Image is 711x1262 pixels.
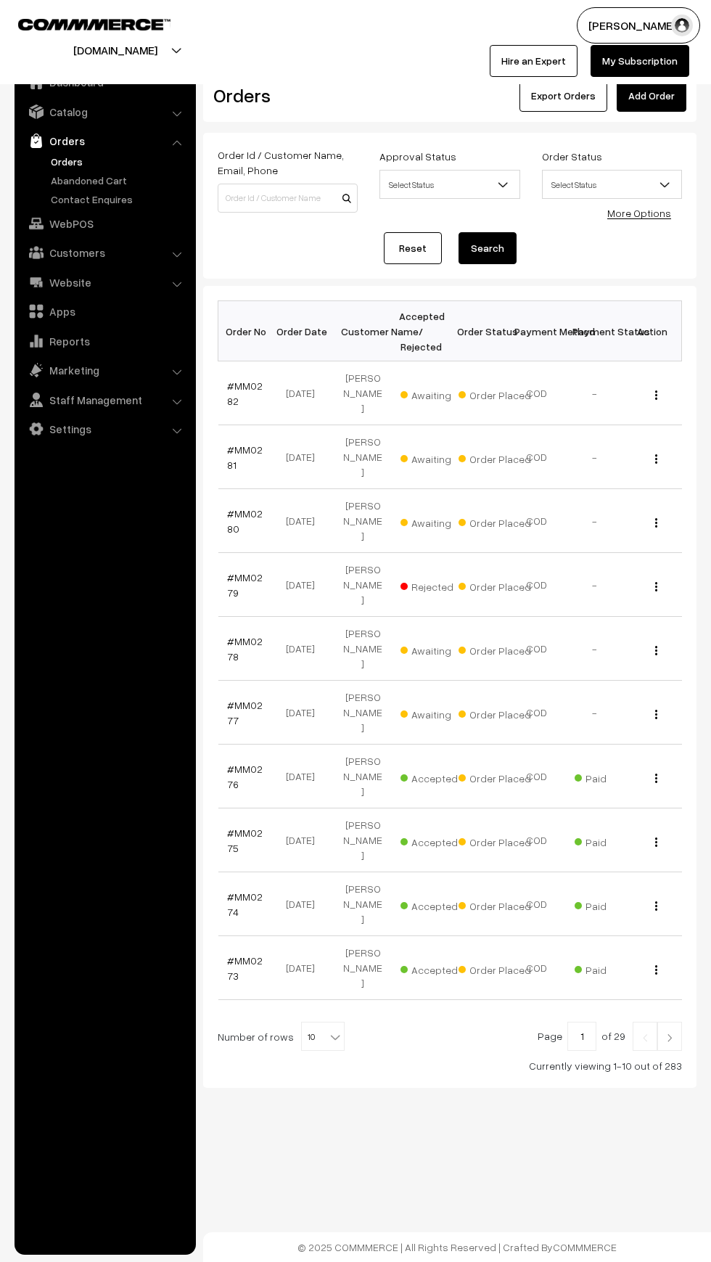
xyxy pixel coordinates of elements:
[400,384,473,403] span: Awaiting
[400,575,473,594] span: Rejected
[508,745,566,808] td: COD
[459,512,531,530] span: Order Placed
[450,301,508,361] th: Order Status
[655,454,657,464] img: Menu
[508,617,566,681] td: COD
[276,872,334,936] td: [DATE]
[218,301,276,361] th: Order No
[601,1030,625,1042] span: of 29
[276,361,334,425] td: [DATE]
[203,1232,711,1262] footer: © 2025 COMMMERCE | All Rights Reserved | Crafted By
[459,639,531,658] span: Order Placed
[227,571,263,599] a: #MM0279
[334,808,392,872] td: [PERSON_NAME]
[18,298,191,324] a: Apps
[655,901,657,911] img: Menu
[227,635,263,663] a: #MM0278
[218,184,358,213] input: Order Id / Customer Name / Customer Email / Customer Phone
[334,872,392,936] td: [PERSON_NAME]
[655,965,657,975] img: Menu
[400,639,473,658] span: Awaiting
[400,703,473,722] span: Awaiting
[617,80,686,112] a: Add Order
[218,147,358,178] label: Order Id / Customer Name, Email, Phone
[18,357,191,383] a: Marketing
[18,269,191,295] a: Website
[400,512,473,530] span: Awaiting
[459,831,531,850] span: Order Placed
[334,553,392,617] td: [PERSON_NAME]
[508,553,566,617] td: COD
[301,1022,345,1051] span: 10
[566,425,624,489] td: -
[276,745,334,808] td: [DATE]
[18,128,191,154] a: Orders
[542,149,602,164] label: Order Status
[553,1241,617,1253] a: COMMMERCE
[18,210,191,237] a: WebPOS
[334,681,392,745] td: [PERSON_NAME]
[655,390,657,400] img: Menu
[575,831,647,850] span: Paid
[276,553,334,617] td: [DATE]
[459,448,531,467] span: Order Placed
[655,710,657,719] img: Menu
[227,507,263,535] a: #MM0280
[18,15,145,32] a: COMMMERCE
[334,745,392,808] td: [PERSON_NAME]
[334,617,392,681] td: [PERSON_NAME]
[334,361,392,425] td: [PERSON_NAME]
[380,172,519,197] span: Select Status
[655,837,657,847] img: Menu
[47,154,191,169] a: Orders
[276,425,334,489] td: [DATE]
[566,489,624,553] td: -
[276,681,334,745] td: [DATE]
[227,699,263,726] a: #MM0277
[334,489,392,553] td: [PERSON_NAME]
[577,7,700,44] button: [PERSON_NAME]…
[400,831,473,850] span: Accepted
[459,895,531,914] span: Order Placed
[655,646,657,655] img: Menu
[218,1058,682,1073] div: Currently viewing 1-10 out of 283
[379,170,519,199] span: Select Status
[18,416,191,442] a: Settings
[227,827,263,854] a: #MM0275
[22,32,208,68] button: [DOMAIN_NAME]
[508,489,566,553] td: COD
[508,872,566,936] td: COD
[508,301,566,361] th: Payment Method
[566,553,624,617] td: -
[18,328,191,354] a: Reports
[227,763,263,790] a: #MM0276
[18,99,191,125] a: Catalog
[392,301,450,361] th: Accepted / Rejected
[227,380,263,407] a: #MM0282
[566,617,624,681] td: -
[47,173,191,188] a: Abandoned Cart
[227,954,263,982] a: #MM0273
[566,681,624,745] td: -
[459,384,531,403] span: Order Placed
[276,808,334,872] td: [DATE]
[490,45,578,77] a: Hire an Expert
[384,232,442,264] a: Reset
[542,170,682,199] span: Select Status
[227,443,263,471] a: #MM0281
[459,959,531,978] span: Order Placed
[543,172,681,197] span: Select Status
[459,232,517,264] button: Search
[655,518,657,528] img: Menu
[459,575,531,594] span: Order Placed
[213,84,356,107] h2: Orders
[276,301,334,361] th: Order Date
[638,1033,652,1042] img: Left
[47,192,191,207] a: Contact Enquires
[575,959,647,978] span: Paid
[18,19,170,30] img: COMMMERCE
[538,1030,562,1042] span: Page
[566,301,624,361] th: Payment Status
[671,15,693,36] img: user
[663,1033,676,1042] img: Right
